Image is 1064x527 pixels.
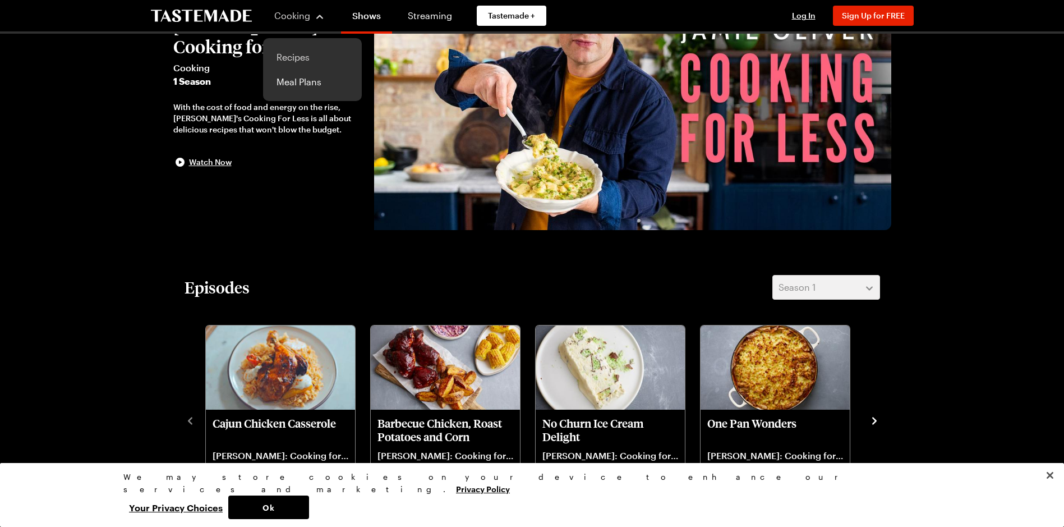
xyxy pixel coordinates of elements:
a: To Tastemade Home Page [151,10,252,22]
span: Tastemade + [488,10,535,21]
h2: [PERSON_NAME]: Cooking for Less [173,16,363,57]
img: Cajun Chicken Casserole [206,326,355,410]
a: Tastemade + [477,6,546,26]
div: 1 / 7 [205,322,370,517]
div: Barbecue Chicken, Roast Potatoes and Corn [371,326,520,516]
button: Cooking [274,2,325,29]
button: navigate to previous item [185,413,196,427]
button: [PERSON_NAME]: Cooking for LessCooking1 SeasonWith the cost of food and energy on the rise, [PERS... [173,16,363,169]
div: One Pan Wonders [701,326,850,516]
div: No Churn Ice Cream Delight [536,326,685,516]
div: 3 / 7 [535,322,699,517]
button: Your Privacy Choices [123,496,228,519]
a: More information about your privacy, opens in a new tab [456,483,510,494]
img: One Pan Wonders [701,326,850,410]
p: One Pan Wonders [707,416,843,443]
span: 1 Season [173,75,363,88]
div: 4 / 7 [699,322,864,517]
a: Recipes [270,45,355,70]
a: Cajun Chicken Casserole [213,416,348,510]
p: S1 - E4 [707,461,843,474]
a: No Churn Ice Cream Delight [542,416,678,510]
img: No Churn Ice Cream Delight [536,326,685,410]
a: Barbecue Chicken, Roast Potatoes and Corn [377,416,513,510]
div: We may store cookies on your device to enhance our services and marketing. [123,471,931,496]
span: Cooking [274,10,310,21]
a: One Pan Wonders [707,416,843,510]
span: Season 1 [779,281,816,294]
p: S1 - E6 [377,461,513,474]
span: Sign Up for FREE [842,11,905,20]
p: Barbecue Chicken, Roast Potatoes and Corn [377,416,513,443]
div: Privacy [123,471,931,519]
p: No Churn Ice Cream Delight [542,416,678,443]
button: navigate to next item [869,413,880,427]
div: Cajun Chicken Casserole [206,326,355,516]
p: Cajun Chicken Casserole [213,416,348,443]
a: Meal Plans [270,70,355,94]
p: [PERSON_NAME]: Cooking for Less [213,450,348,461]
span: Log In [792,11,816,20]
img: Barbecue Chicken, Roast Potatoes and Corn [371,326,520,410]
p: S1 - E7 [213,461,348,474]
button: Log In [781,10,826,21]
span: Watch Now [189,157,232,168]
p: [PERSON_NAME]: Cooking for Less [377,450,513,461]
p: [PERSON_NAME]: Cooking for Less [707,450,843,461]
div: With the cost of food and energy on the rise, [PERSON_NAME]'s Cooking For Less is all about delic... [173,102,363,135]
h2: Episodes [185,277,250,297]
a: Shows [341,2,392,34]
button: Ok [228,496,309,519]
button: Season 1 [772,275,880,300]
p: [PERSON_NAME]: Cooking for Less [542,450,678,461]
span: Cooking [173,61,363,75]
p: S1 - E5 [542,461,678,474]
div: 2 / 7 [370,322,535,517]
button: Close [1038,463,1062,488]
button: Sign Up for FREE [833,6,914,26]
div: Cooking [263,38,362,101]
